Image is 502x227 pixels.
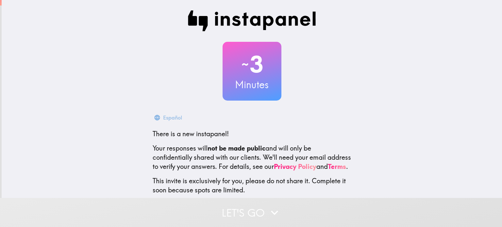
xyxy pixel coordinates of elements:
button: Español [153,111,185,124]
div: Español [163,113,182,122]
a: Terms [328,162,346,170]
a: Privacy Policy [274,162,316,170]
p: This invite is exclusively for you, please do not share it. Complete it soon because spots are li... [153,176,351,195]
b: not be made public [208,144,265,152]
h2: 3 [223,51,281,78]
span: There is a new instapanel! [153,130,229,138]
p: Your responses will and will only be confidentially shared with our clients. We'll need your emai... [153,144,351,171]
img: Instapanel [188,10,316,31]
span: ~ [241,55,250,74]
h3: Minutes [223,78,281,91]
